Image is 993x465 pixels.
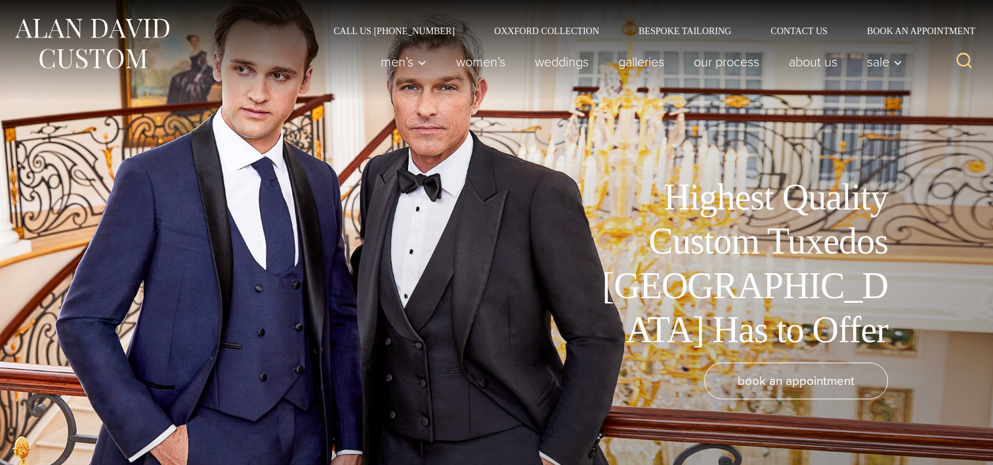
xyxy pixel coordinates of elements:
[751,26,847,35] a: Contact Us
[867,55,902,68] span: Sale
[475,26,619,35] a: Oxxford Collection
[381,55,427,68] span: Men’s
[314,26,980,35] nav: Secondary Navigation
[520,49,604,75] a: weddings
[948,46,980,77] button: View Search Form
[704,363,888,399] a: book an appointment
[619,26,751,35] a: Bespoke Tailoring
[847,26,980,35] a: Book an Appointment
[314,26,475,35] a: Call Us [PHONE_NUMBER]
[593,175,888,352] h1: Highest Quality Custom Tuxedos [GEOGRAPHIC_DATA] Has to Offer
[442,49,520,75] a: Women’s
[13,14,171,73] img: Alan David Custom
[679,49,774,75] a: Our Process
[604,49,679,75] a: Galleries
[366,49,910,75] nav: Primary Navigation
[738,371,855,390] span: book an appointment
[774,49,853,75] a: About Us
